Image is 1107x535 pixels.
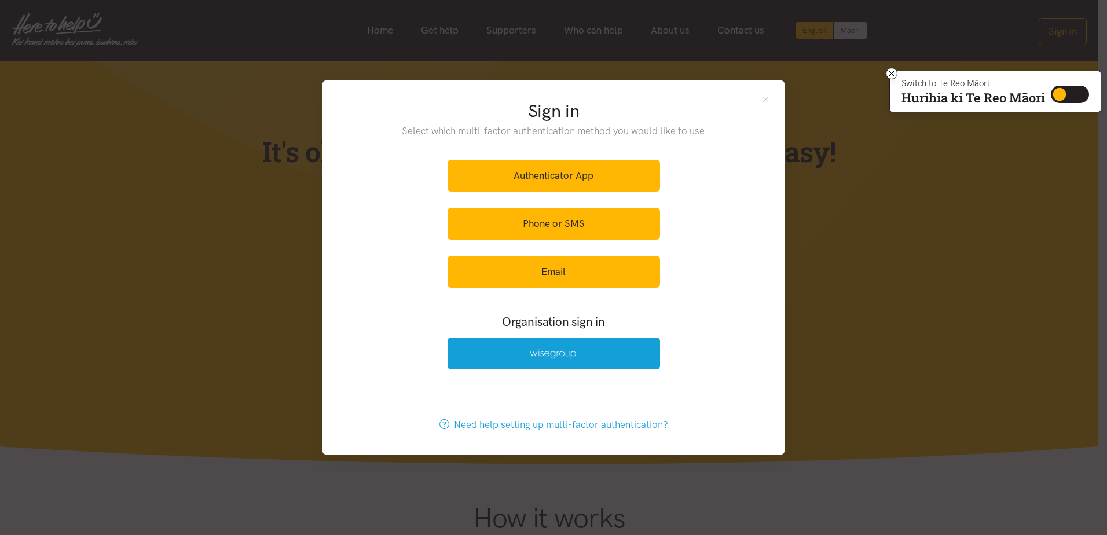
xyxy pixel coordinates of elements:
p: Select which multi-factor authentication method you would like to use [379,123,729,139]
a: Email [448,256,660,288]
a: Need help setting up multi-factor authentication? [427,409,680,441]
img: Wise Group [530,349,577,359]
button: Close [761,94,771,104]
a: Phone or SMS [448,208,660,240]
p: Switch to Te Reo Māori [901,80,1045,87]
h3: Organisation sign in [416,313,691,330]
p: Hurihia ki Te Reo Māori [901,93,1045,103]
a: Authenticator App [448,160,660,192]
h2: Sign in [379,99,729,123]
